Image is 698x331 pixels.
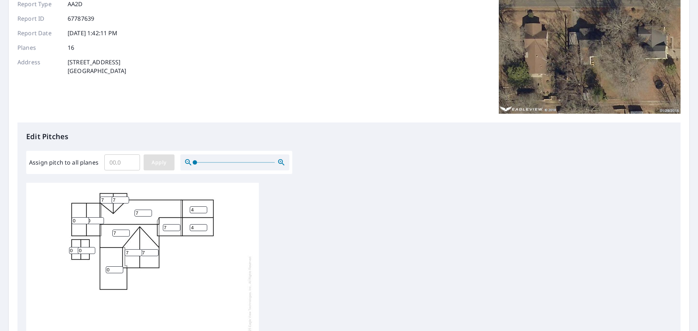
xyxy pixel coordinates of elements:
[17,58,61,75] p: Address
[17,43,61,52] p: Planes
[68,58,127,75] p: [STREET_ADDRESS] [GEOGRAPHIC_DATA]
[17,14,61,23] p: Report ID
[26,131,672,142] p: Edit Pitches
[144,154,174,170] button: Apply
[104,152,140,173] input: 00.0
[68,43,74,52] p: 16
[68,29,118,37] p: [DATE] 1:42:11 PM
[149,158,169,167] span: Apply
[29,158,99,167] label: Assign pitch to all planes
[17,29,61,37] p: Report Date
[68,14,94,23] p: 67787639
